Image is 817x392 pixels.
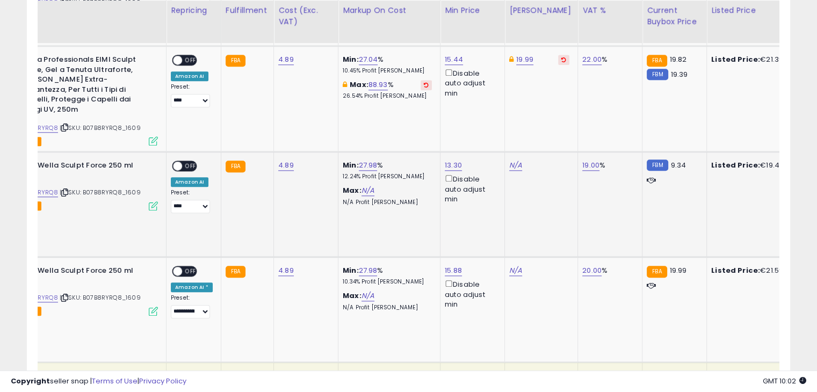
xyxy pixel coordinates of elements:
div: Preset: [171,83,213,107]
small: FBA [647,55,667,67]
a: 22.00 [582,54,602,65]
a: 15.44 [445,54,463,65]
span: OFF [182,56,199,65]
b: Max: [343,185,361,195]
b: EIMI Wella Sculpt Force 250 ml [21,266,151,279]
div: €21.59 [711,266,800,275]
a: 19.00 [582,160,599,171]
a: Privacy Policy [139,376,186,386]
p: N/A Profit [PERSON_NAME] [343,199,432,206]
div: Current Buybox Price [647,5,702,27]
div: Preset: [171,294,213,318]
a: N/A [361,291,374,301]
a: N/A [509,160,522,171]
div: Markup on Cost [343,5,436,16]
a: N/A [361,185,374,196]
div: Cost (Exc. VAT) [278,5,334,27]
span: | SKU: B07B8RYRQ8_1609 [60,124,141,132]
div: Amazon AI * [171,282,213,292]
div: % [343,55,432,75]
a: 4.89 [278,160,294,171]
div: % [582,161,634,170]
div: Disable auto adjust min [445,278,496,309]
a: 19.99 [516,54,533,65]
p: N/A Profit [PERSON_NAME] [343,304,432,311]
a: 88.93 [368,79,388,90]
a: 4.89 [278,265,294,276]
div: Amazon AI [171,177,208,187]
a: B07B8RYRQ8 [19,293,58,302]
th: The percentage added to the cost of goods (COGS) that forms the calculator for Min & Max prices. [338,1,440,43]
div: Repricing [171,5,216,16]
div: seller snap | | [11,376,186,387]
span: 9.34 [671,160,686,170]
i: This overrides the store level Dynamic Max Price for this listing [509,56,514,63]
i: Revert to store-level Max Markup [424,82,429,88]
p: 26.54% Profit [PERSON_NAME] [343,92,432,100]
b: Min: [343,54,359,64]
span: 19.99 [670,265,687,275]
small: FBA [647,266,667,278]
i: This overrides the store level max markup for this listing [343,81,347,88]
a: 27.98 [359,265,378,276]
small: FBA [226,55,245,67]
div: % [343,161,432,180]
p: 10.34% Profit [PERSON_NAME] [343,278,432,286]
span: | SKU: B07B8RYRQ8_1609 [60,293,141,302]
div: % [343,80,432,100]
small: FBA [226,266,245,278]
i: Revert to store-level Dynamic Max Price [561,57,566,62]
a: 27.04 [359,54,378,65]
a: N/A [509,265,522,276]
a: B07B8RYRQ8 [19,124,58,133]
div: Fulfillment [226,5,269,16]
strong: Copyright [11,376,50,386]
b: Listed Price: [711,160,760,170]
b: Wella Professionals EIMI Sculpt Force, Gel a Tenuta Ultraforte, [PERSON_NAME] Extra-brillantezza,... [21,55,151,117]
b: Max: [350,79,368,90]
div: Min Price [445,5,500,16]
span: 2025-10-12 10:02 GMT [763,376,806,386]
div: [PERSON_NAME] [509,5,573,16]
b: Min: [343,160,359,170]
div: % [582,55,634,64]
a: 27.98 [359,160,378,171]
b: Listed Price: [711,54,760,64]
a: 4.89 [278,54,294,65]
div: Disable auto adjust min [445,173,496,204]
a: 15.88 [445,265,462,276]
small: FBM [647,159,668,171]
div: % [343,266,432,286]
small: FBA [226,161,245,172]
span: OFF [182,267,199,276]
div: VAT % [582,5,638,16]
div: €21.39 [711,55,800,64]
b: Max: [343,291,361,301]
span: | SKU: B07B8RYRQ8_1609 [60,188,141,197]
b: Listed Price: [711,265,760,275]
a: B07B8RYRQ8 [19,188,58,197]
div: €19.43 [711,161,800,170]
div: Disable auto adjust min [445,67,496,98]
b: EIMI Wella Sculpt Force 250 ml [21,161,151,173]
small: FBM [647,69,668,80]
span: 19.82 [670,54,687,64]
span: 19.39 [671,69,688,79]
a: 13.30 [445,160,462,171]
div: Listed Price [711,5,804,16]
div: Preset: [171,189,213,213]
a: 20.00 [582,265,602,276]
b: Min: [343,265,359,275]
span: OFF [182,162,199,171]
p: 10.45% Profit [PERSON_NAME] [343,67,432,75]
div: % [582,266,634,275]
p: 12.24% Profit [PERSON_NAME] [343,173,432,180]
div: Amazon AI [171,71,208,81]
a: Terms of Use [92,376,138,386]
